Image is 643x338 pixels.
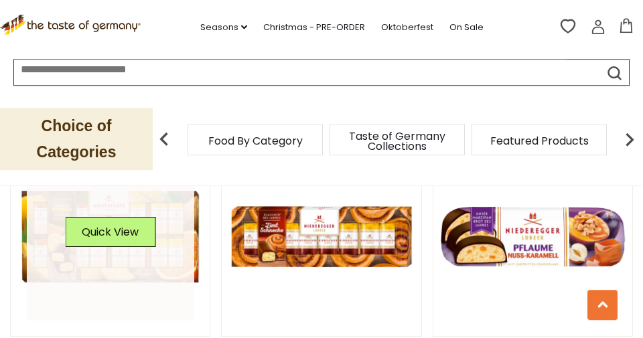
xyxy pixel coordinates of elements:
a: Christmas - PRE-ORDER [263,20,365,35]
button: Quick View [65,217,155,247]
a: Taste of Germany Collections [344,131,451,151]
img: Niederegger "Classics" Cinnamon Roll Flavored Marzipan Pralines in Gift Box, 8pc, 100g [222,137,421,336]
a: Featured Products [490,136,589,146]
img: Niederegger Dark Chocolate Covered Marzipan Loaf - Plum Nut Caramel, 4.4 oz [433,137,632,336]
a: Food By Category [208,136,303,146]
img: next arrow [616,126,643,153]
a: Seasons [200,20,247,35]
img: Niederegger Classics Gift Box -Lemon, Orange, Ginger Variety, 16 pc., 7 oz [11,137,210,336]
a: On Sale [449,20,484,35]
img: previous arrow [151,126,177,153]
a: Oktoberfest [381,20,433,35]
